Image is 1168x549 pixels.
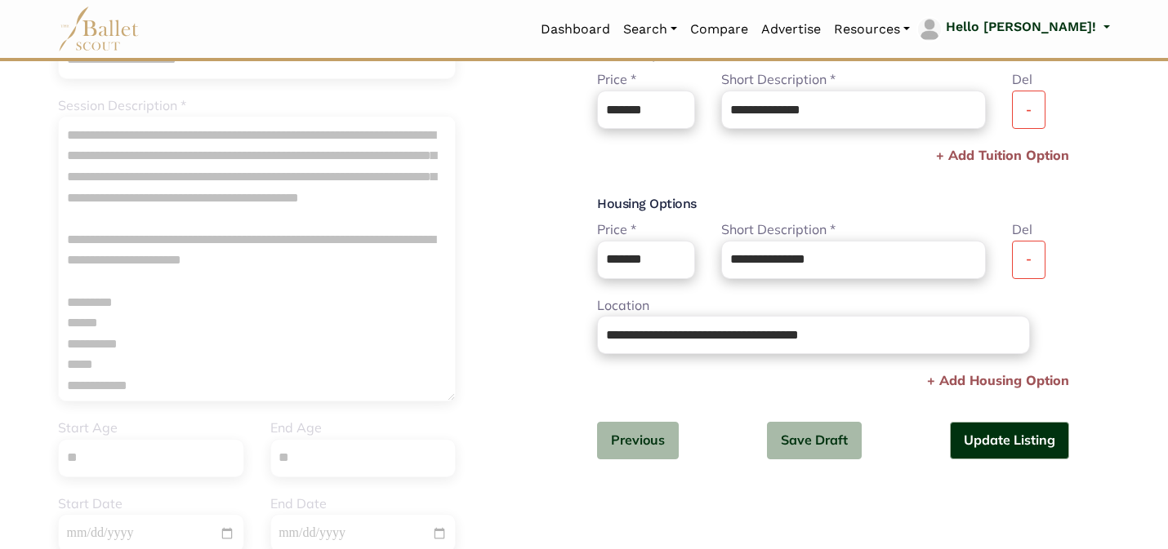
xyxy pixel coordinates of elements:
[767,422,862,460] button: Save Draft
[918,18,941,41] img: profile picture
[721,219,836,241] label: Short Description *
[597,69,636,91] label: Price *
[927,370,1069,392] p: + Add Housing Option
[597,219,636,241] label: Price *
[597,422,679,460] button: Previous
[1012,219,1032,241] label: Del
[1012,241,1045,279] button: -
[597,196,1069,213] h5: Housing Options
[597,295,649,317] label: Location
[1012,69,1032,91] label: Del
[684,12,755,46] a: Compare
[827,12,916,46] a: Resources
[950,422,1069,460] button: Update Listing
[755,12,827,46] a: Advertise
[617,12,684,46] a: Search
[1012,91,1045,129] button: -
[721,69,836,91] label: Short Description *
[534,12,617,46] a: Dashboard
[916,16,1110,42] a: profile picture Hello [PERSON_NAME]!
[936,145,1069,166] p: + Add Tuition Option
[946,16,1096,38] p: Hello [PERSON_NAME]!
